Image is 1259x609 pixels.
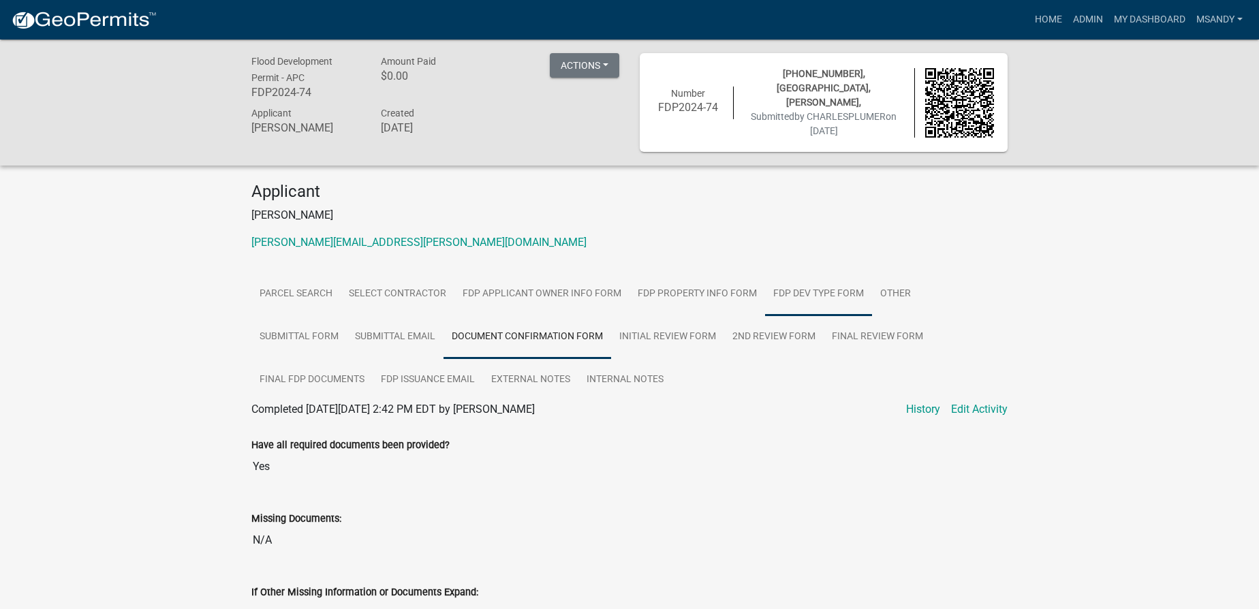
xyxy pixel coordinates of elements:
a: Submittal Email [347,315,444,359]
a: Admin [1068,7,1108,33]
label: Missing Documents: [251,514,341,524]
button: Actions [550,53,619,78]
h6: [DATE] [381,121,490,134]
a: Document Confirmation Form [444,315,611,359]
a: FDP Applicant Owner Info Form [454,272,629,316]
a: Edit Activity [951,401,1008,418]
span: Completed [DATE][DATE] 2:42 PM EDT by [PERSON_NAME] [251,403,535,416]
span: [PHONE_NUMBER], [GEOGRAPHIC_DATA], [PERSON_NAME], [777,68,871,108]
a: Parcel search [251,272,341,316]
h6: FDP2024-74 [653,101,723,114]
span: Created [381,108,414,119]
label: Have all required documents been provided? [251,441,450,450]
span: Applicant [251,108,292,119]
a: 2nd Review Form [724,315,824,359]
h6: $0.00 [381,69,490,82]
a: Submittal Form [251,315,347,359]
span: Flood Development Permit - APC [251,56,332,83]
a: External Notes [483,358,578,402]
a: msandy [1191,7,1248,33]
a: [PERSON_NAME][EMAIL_ADDRESS][PERSON_NAME][DOMAIN_NAME] [251,236,587,249]
span: Amount Paid [381,56,436,67]
p: [PERSON_NAME] [251,207,1008,223]
a: Other [872,272,919,316]
img: QR code [925,68,995,138]
span: Submitted on [DATE] [751,111,897,136]
h4: Applicant [251,182,1008,202]
label: If Other Missing Information or Documents Expand: [251,588,478,597]
h6: FDP2024-74 [251,86,360,99]
a: My Dashboard [1108,7,1191,33]
a: Initial Review Form [611,315,724,359]
span: Number [671,88,705,99]
a: History [906,401,940,418]
span: by CHARLESPLUMER [794,111,886,122]
a: FDP Property Info Form [629,272,765,316]
a: Final FDP Documents [251,358,373,402]
a: Internal Notes [578,358,672,402]
h6: [PERSON_NAME] [251,121,360,134]
a: Select contractor [341,272,454,316]
a: FDP Dev Type Form [765,272,872,316]
a: Home [1029,7,1068,33]
a: FDP Issuance Email [373,358,483,402]
a: Final Review Form [824,315,931,359]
